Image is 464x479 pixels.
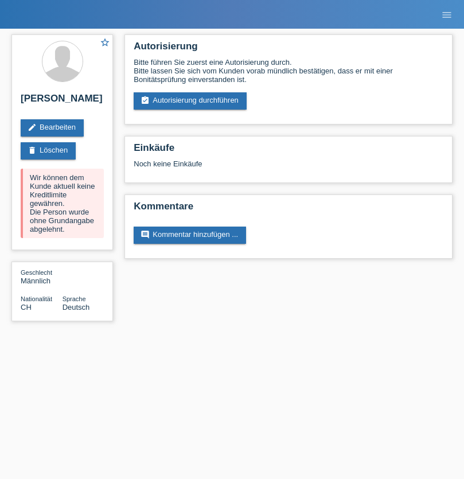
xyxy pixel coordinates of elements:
[28,123,37,132] i: edit
[134,227,246,244] a: commentKommentar hinzufügen ...
[441,9,453,21] i: menu
[134,142,443,159] h2: Einkäufe
[21,303,32,311] span: Schweiz
[21,269,52,276] span: Geschlecht
[141,96,150,105] i: assignment_turned_in
[100,37,110,48] i: star_border
[63,303,90,311] span: Deutsch
[134,201,443,218] h2: Kommentare
[21,268,63,285] div: Männlich
[21,93,104,110] h2: [PERSON_NAME]
[21,142,76,159] a: deleteLöschen
[63,295,86,302] span: Sprache
[100,37,110,49] a: star_border
[134,159,443,177] div: Noch keine Einkäufe
[141,230,150,239] i: comment
[134,92,247,110] a: assignment_turned_inAutorisierung durchführen
[134,41,443,58] h2: Autorisierung
[134,58,443,84] div: Bitte führen Sie zuerst eine Autorisierung durch. Bitte lassen Sie sich vom Kunden vorab mündlich...
[21,119,84,137] a: editBearbeiten
[28,146,37,155] i: delete
[21,295,52,302] span: Nationalität
[435,11,458,18] a: menu
[21,169,104,238] div: Wir können dem Kunde aktuell keine Kreditlimite gewähren. Die Person wurde ohne Grundangabe abgel...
